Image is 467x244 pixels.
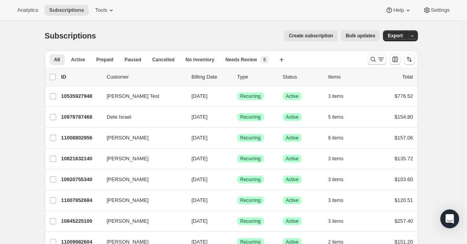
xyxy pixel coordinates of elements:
[192,93,208,99] span: [DATE]
[328,176,344,183] span: 3 items
[328,91,352,102] button: 3 items
[393,7,404,13] span: Help
[107,155,149,163] span: [PERSON_NAME]
[240,93,261,99] span: Recurring
[61,132,413,143] div: 11008802956[PERSON_NAME][DATE]SuccessRecurringSuccessActive8 items$157.06
[240,114,261,120] span: Recurring
[192,135,208,141] span: [DATE]
[240,156,261,162] span: Recurring
[90,5,120,16] button: Tools
[286,114,299,120] span: Active
[225,57,257,63] span: Needs Review
[240,176,261,183] span: Recurring
[107,92,159,100] span: [PERSON_NAME] Test
[61,134,101,142] p: 11008802956
[328,216,352,227] button: 3 items
[328,114,344,120] span: 5 items
[102,132,181,144] button: [PERSON_NAME]
[263,57,266,63] span: 5
[61,176,101,183] p: 10920755340
[125,57,141,63] span: Paused
[286,197,299,204] span: Active
[61,92,101,100] p: 10535927948
[107,134,149,142] span: [PERSON_NAME]
[61,155,101,163] p: 10821632140
[328,112,352,123] button: 5 items
[237,73,277,81] div: Type
[395,135,413,141] span: $157.06
[107,113,132,121] span: Dete Israel
[440,209,459,228] div: Open Intercom Messenger
[61,196,101,204] p: 11007852684
[185,57,214,63] span: No inventory
[404,54,415,65] button: Sort the results
[390,54,401,65] button: Customize table column order and visibility
[102,215,181,227] button: [PERSON_NAME]
[192,218,208,224] span: [DATE]
[61,217,101,225] p: 10845225100
[286,93,299,99] span: Active
[107,73,185,81] p: Customer
[328,218,344,224] span: 3 items
[286,218,299,224] span: Active
[102,194,181,207] button: [PERSON_NAME]
[192,197,208,203] span: [DATE]
[328,197,344,204] span: 3 items
[45,31,96,40] span: Subscriptions
[152,57,175,63] span: Cancelled
[61,91,413,102] div: 10535927948[PERSON_NAME] Test[DATE]SuccessRecurringSuccessActive3 items$776.52
[395,218,413,224] span: $257.40
[328,135,344,141] span: 8 items
[395,197,413,203] span: $120.51
[381,5,416,16] button: Help
[328,73,368,81] div: Items
[240,197,261,204] span: Recurring
[286,156,299,162] span: Active
[95,7,107,13] span: Tools
[328,153,352,164] button: 3 items
[17,7,38,13] span: Analytics
[328,174,352,185] button: 3 items
[286,176,299,183] span: Active
[395,93,413,99] span: $776.52
[240,218,261,224] span: Recurring
[328,156,344,162] span: 3 items
[284,30,338,41] button: Create subscription
[107,217,149,225] span: [PERSON_NAME]
[346,33,375,39] span: Bulk updates
[61,73,101,81] p: ID
[431,7,450,13] span: Settings
[49,7,84,13] span: Subscriptions
[61,73,413,81] div: IDCustomerBilling DateTypeStatusItemsTotal
[54,57,60,63] span: All
[102,173,181,186] button: [PERSON_NAME]
[61,174,413,185] div: 10920755340[PERSON_NAME][DATE]SuccessRecurringSuccessActive3 items$103.60
[289,33,333,39] span: Create subscription
[328,93,344,99] span: 3 items
[328,195,352,206] button: 3 items
[283,73,322,81] p: Status
[61,153,413,164] div: 10821632140[PERSON_NAME][DATE]SuccessRecurringSuccessActive3 items$135.72
[395,114,413,120] span: $154.80
[328,132,352,143] button: 8 items
[341,30,380,41] button: Bulk updates
[61,195,413,206] div: 11007852684[PERSON_NAME][DATE]SuccessRecurringSuccessActive3 items$120.51
[102,90,181,103] button: [PERSON_NAME] Test
[61,216,413,227] div: 10845225100[PERSON_NAME][DATE]SuccessRecurringSuccessActive3 items$257.40
[71,57,85,63] span: Active
[61,112,413,123] div: 10978787468Dete Israel[DATE]SuccessRecurringSuccessActive5 items$154.80
[102,152,181,165] button: [PERSON_NAME]
[368,54,386,65] button: Search and filter results
[102,111,181,123] button: Dete Israel
[286,135,299,141] span: Active
[61,113,101,121] p: 10978787468
[13,5,43,16] button: Analytics
[192,156,208,161] span: [DATE]
[107,176,149,183] span: [PERSON_NAME]
[96,57,114,63] span: Prepaid
[107,196,149,204] span: [PERSON_NAME]
[418,5,454,16] button: Settings
[395,156,413,161] span: $135.72
[240,135,261,141] span: Recurring
[395,176,413,182] span: $103.60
